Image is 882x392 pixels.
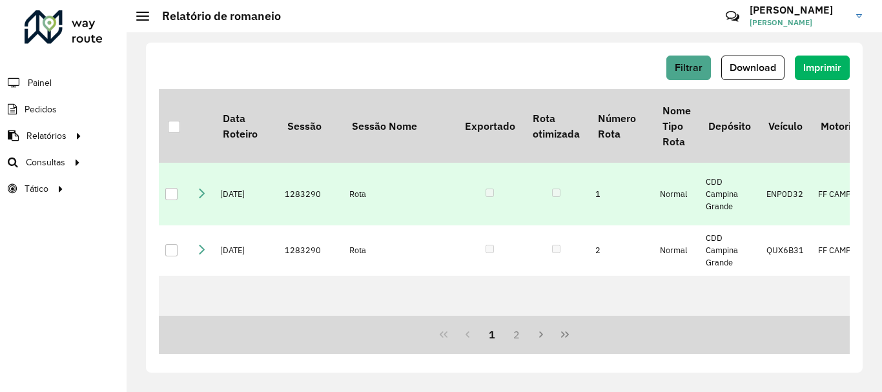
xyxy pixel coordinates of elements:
td: 1283290 [278,163,343,225]
td: [DATE] [214,225,278,276]
td: 1283290 [278,225,343,276]
span: Relatórios [26,129,67,143]
td: Normal [653,225,699,276]
span: Filtrar [675,62,703,73]
td: [DATE] [214,163,278,225]
h2: Relatório de romaneio [149,9,281,23]
span: Consultas [26,156,65,169]
td: QUX6B31 [760,225,812,276]
th: Data Roteiro [214,89,278,163]
td: Rota [343,163,456,225]
th: Sessão Nome [343,89,456,163]
td: 1 [589,163,653,225]
button: Filtrar [666,56,711,80]
td: ENP0D32 [760,163,812,225]
button: 2 [504,322,529,347]
td: CDD Campina Grande [699,163,759,225]
th: Veículo [760,89,812,163]
td: Rota [343,225,456,276]
td: 2 [589,225,653,276]
th: Número Rota [589,89,653,163]
span: Pedidos [25,103,57,116]
th: Sessão [278,89,343,163]
button: 1 [480,322,504,347]
th: Depósito [699,89,759,163]
span: [PERSON_NAME] [750,17,846,28]
span: Painel [28,76,52,90]
button: Last Page [553,322,577,347]
span: Imprimir [803,62,841,73]
td: CDD Campina Grande [699,225,759,276]
th: Rota otimizada [524,89,588,163]
span: Download [730,62,776,73]
th: Exportado [456,89,524,163]
button: Download [721,56,785,80]
td: Normal [653,163,699,225]
span: Tático [25,182,48,196]
button: Imprimir [795,56,850,80]
h3: [PERSON_NAME] [750,4,846,16]
button: Next Page [529,322,553,347]
a: Contato Rápido [719,3,746,30]
th: Nome Tipo Rota [653,89,699,163]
